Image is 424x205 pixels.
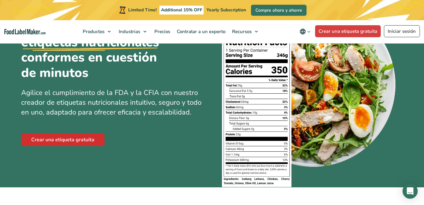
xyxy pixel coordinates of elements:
[21,20,173,80] h1: Cree conformes en cuestión de minutos
[230,28,252,35] span: Recursos
[81,28,105,35] span: Productos
[117,28,141,35] span: Industrias
[174,20,227,43] a: Contratar a un experto
[128,7,157,13] span: Limited Time!
[152,28,171,35] span: Precios
[229,20,261,43] a: Recursos
[21,133,105,146] a: Crear una etiqueta gratuita
[80,20,114,43] a: Productos
[251,5,307,16] a: Compre ahora y ahorre
[403,184,418,199] div: Open Intercom Messenger
[159,6,204,15] span: Additional 15% OFF
[206,7,246,13] span: Yearly Subscription
[384,25,420,37] a: Iniciar sesión
[175,28,226,35] span: Contratar a un experto
[21,35,159,50] u: etiquetas nutricionales
[21,88,201,117] span: Agilice el cumplimiento de la FDA y la CFIA con nuestro creador de etiquetas nutricionales intuit...
[4,29,45,34] a: Food Label Maker homepage
[116,20,150,43] a: Industrias
[315,25,381,37] a: Crear una etiqueta gratuita
[295,25,315,38] button: Change language
[151,20,172,43] a: Precios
